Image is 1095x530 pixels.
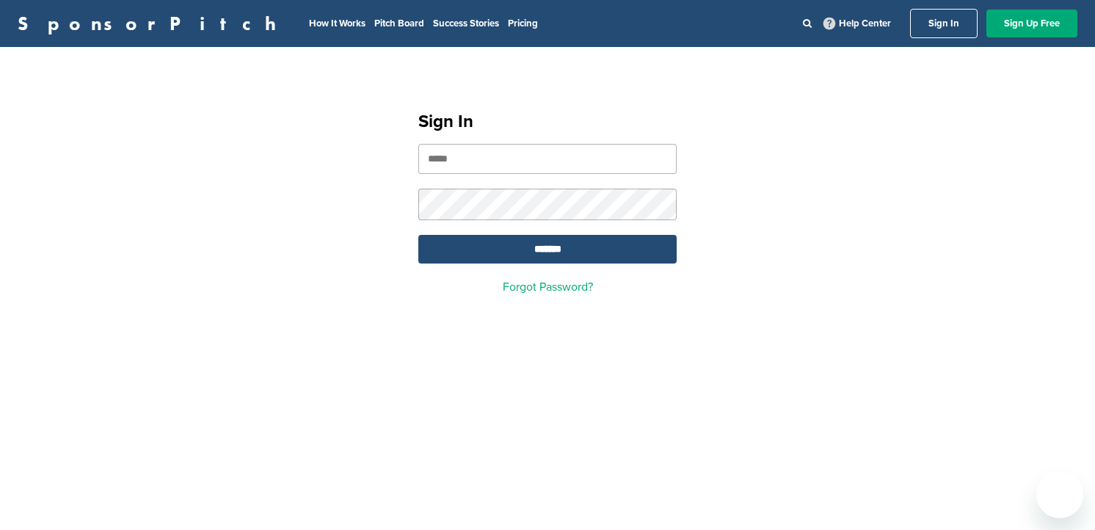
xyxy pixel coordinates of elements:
[433,18,499,29] a: Success Stories
[309,18,365,29] a: How It Works
[1036,471,1083,518] iframe: Button to launch messaging window
[508,18,538,29] a: Pricing
[910,9,978,38] a: Sign In
[18,14,285,33] a: SponsorPitch
[374,18,424,29] a: Pitch Board
[986,10,1077,37] a: Sign Up Free
[821,15,894,32] a: Help Center
[503,280,593,294] a: Forgot Password?
[418,109,677,135] h1: Sign In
